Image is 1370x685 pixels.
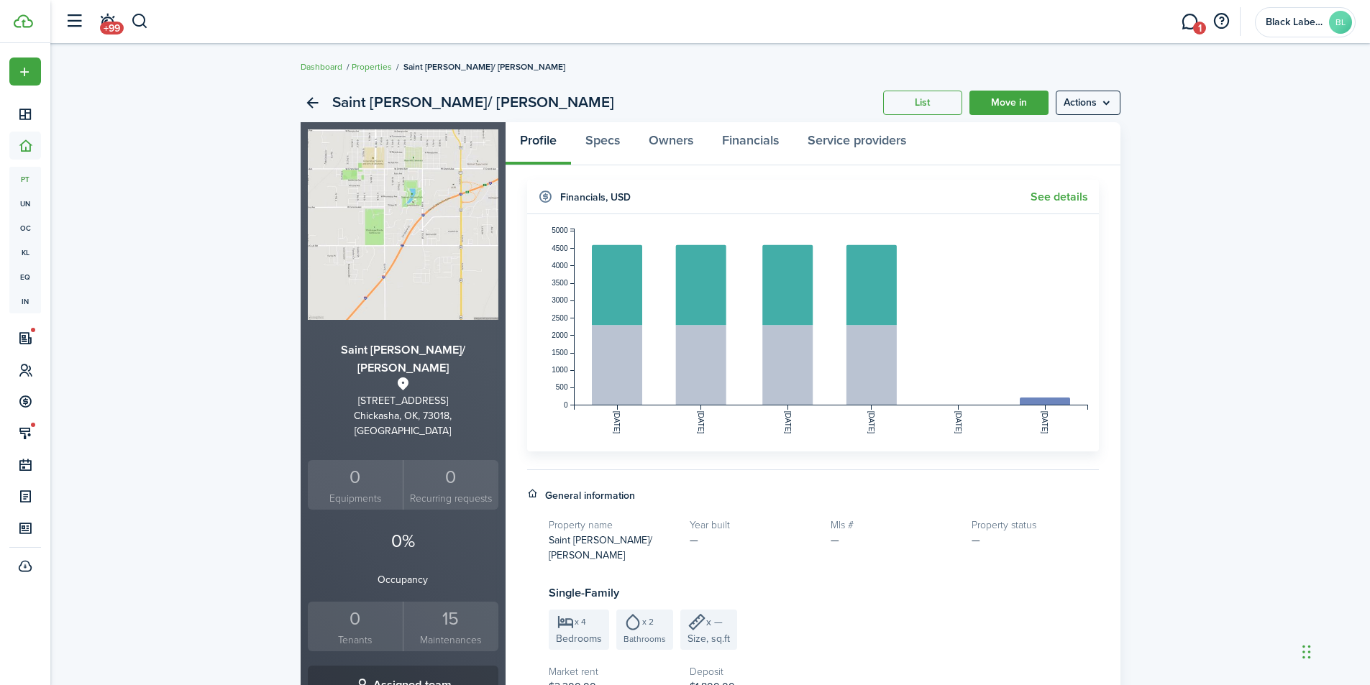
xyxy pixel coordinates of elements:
div: 15 [407,605,495,633]
span: Size, sq.ft [688,631,730,646]
h4: General information [545,488,635,503]
button: Open sidebar [60,8,88,35]
a: 0Equipments [308,460,403,510]
tspan: 0 [563,401,567,409]
small: Tenants [311,633,400,648]
img: TenantCloud [14,14,33,28]
tspan: 5000 [552,226,568,234]
a: eq [9,265,41,289]
button: Open resource center [1209,9,1233,34]
a: Move in [969,91,1049,115]
span: Bedrooms [556,631,602,646]
tspan: [DATE] [1041,411,1049,434]
tspan: [DATE] [697,411,705,434]
span: 1 [1193,22,1206,35]
tspan: 2500 [552,314,568,322]
a: Service providers [793,122,921,165]
img: Property avatar [308,129,498,320]
small: Equipments [311,491,400,506]
h5: Property name [549,518,675,533]
div: 0 [311,464,400,491]
div: Drag [1302,630,1311,673]
a: Specs [571,122,634,165]
a: Owners [634,122,708,165]
span: Black Label Realty [1266,17,1323,27]
span: — [690,533,698,548]
tspan: 2000 [552,331,568,339]
h3: Saint [PERSON_NAME]/ [PERSON_NAME] [308,341,498,377]
p: Occupancy [308,572,498,587]
small: Recurring requests [407,491,495,506]
h2: Saint [PERSON_NAME]/ [PERSON_NAME] [332,91,614,115]
span: x 4 [575,617,586,626]
div: Chickasha, OK, 73018, [GEOGRAPHIC_DATA] [308,408,498,438]
a: Dashboard [301,60,342,73]
tspan: [DATE] [867,411,875,434]
tspan: 3000 [552,296,568,304]
a: un [9,191,41,216]
span: +99 [100,22,124,35]
span: Saint [PERSON_NAME]/ [PERSON_NAME] [403,60,565,73]
p: 0% [308,528,498,555]
a: 0Tenants [308,602,403,651]
small: Maintenances [407,633,495,648]
a: pt [9,167,41,191]
button: Search [131,9,149,34]
tspan: 3500 [552,279,568,287]
span: Saint [PERSON_NAME]/ [PERSON_NAME] [549,533,652,563]
tspan: 4500 [552,244,568,252]
tspan: 500 [555,383,567,391]
h5: Property status [972,518,1098,533]
a: List [883,91,962,115]
a: Messaging [1176,4,1203,40]
div: 0 [407,464,495,491]
h4: Financials , USD [560,190,631,205]
menu-btn: Actions [1056,91,1120,115]
h5: Market rent [549,664,675,679]
a: Properties [352,60,392,73]
avatar-text: BL [1329,11,1352,34]
span: x 2 [642,617,654,626]
h5: Deposit [690,664,816,679]
a: Back [301,91,325,115]
h3: Single-Family [549,584,1099,602]
a: oc [9,216,41,240]
span: — [972,533,980,548]
tspan: 1000 [552,366,568,374]
iframe: Chat Widget [1298,616,1370,685]
tspan: [DATE] [783,411,791,434]
tspan: 1500 [552,349,568,357]
tspan: [DATE] [954,411,962,434]
tspan: [DATE] [613,411,621,434]
a: See details [1031,190,1088,203]
button: Open menu [9,58,41,86]
a: 0 Recurring requests [403,460,498,510]
h5: Mls # [831,518,957,533]
span: — [831,533,839,548]
div: 0 [311,605,400,633]
a: Financials [708,122,793,165]
span: Bathrooms [624,633,666,645]
a: Notifications [93,4,121,40]
button: Open menu [1056,91,1120,115]
a: kl [9,240,41,265]
h5: Year built [690,518,816,533]
a: in [9,289,41,313]
div: [STREET_ADDRESS] [308,393,498,408]
tspan: 4000 [552,262,568,270]
span: x — [706,615,723,630]
a: 15Maintenances [403,602,498,651]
